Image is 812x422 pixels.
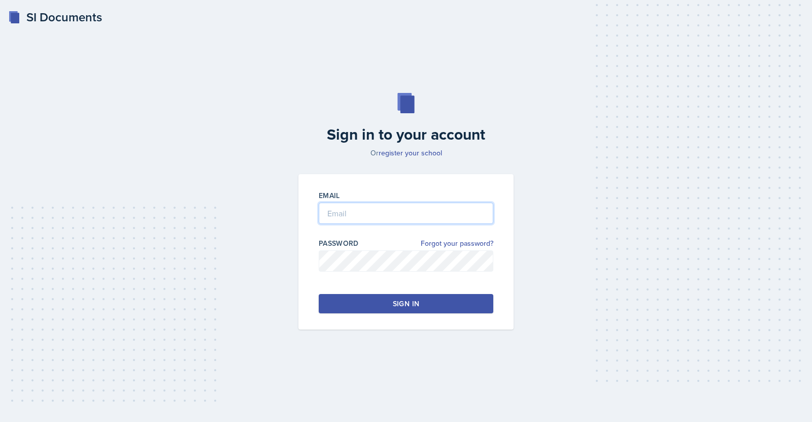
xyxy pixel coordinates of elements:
[319,190,340,201] label: Email
[8,8,102,26] a: SI Documents
[393,299,419,309] div: Sign in
[421,238,493,249] a: Forgot your password?
[292,125,520,144] h2: Sign in to your account
[292,148,520,158] p: Or
[319,238,359,248] label: Password
[379,148,442,158] a: register your school
[319,203,493,224] input: Email
[319,294,493,313] button: Sign in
